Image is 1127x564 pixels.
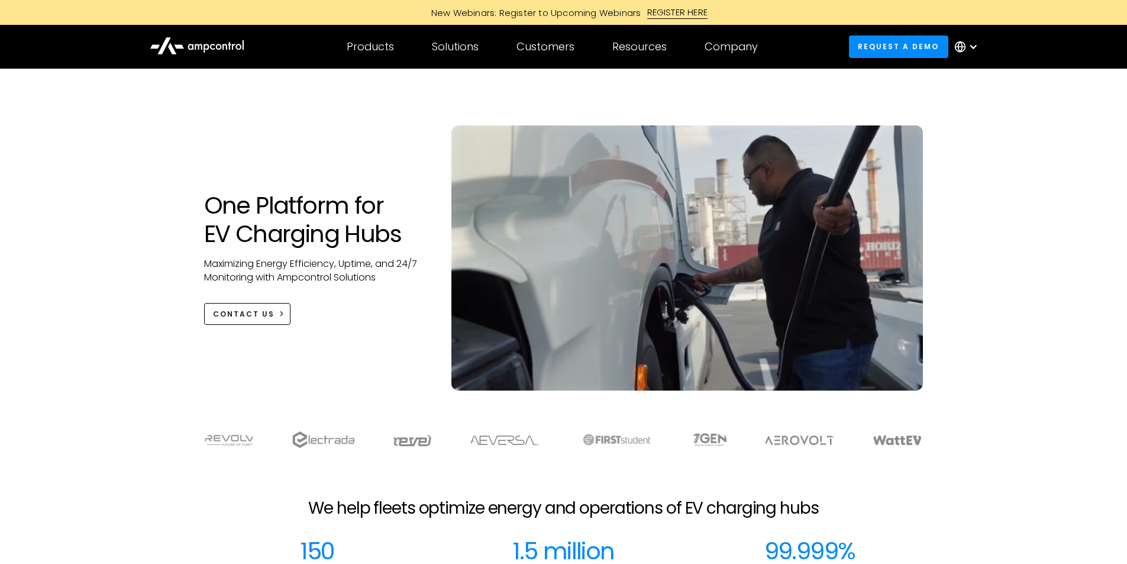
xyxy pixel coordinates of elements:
[873,436,922,445] img: WattEV logo
[647,6,708,19] div: REGISTER HERE
[347,40,394,53] div: Products
[308,498,818,518] h2: We help fleets optimize energy and operations of EV charging hubs
[204,257,428,284] p: Maximizing Energy Efficiency, Uptime, and 24/7 Monitoring with Ampcontrol Solutions
[849,36,948,57] a: Request a demo
[292,431,354,448] img: electrada logo
[204,191,428,248] h1: One Platform for EV Charging Hubs
[764,436,835,445] img: Aerovolt Logo
[612,40,667,53] div: Resources
[705,40,758,53] div: Company
[298,6,830,19] a: New Webinars: Register to Upcoming WebinarsREGISTER HERE
[516,40,574,53] div: Customers
[419,7,647,19] div: New Webinars: Register to Upcoming Webinars
[204,303,291,325] a: CONTACT US
[213,309,275,320] div: CONTACT US
[432,40,479,53] div: Solutions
